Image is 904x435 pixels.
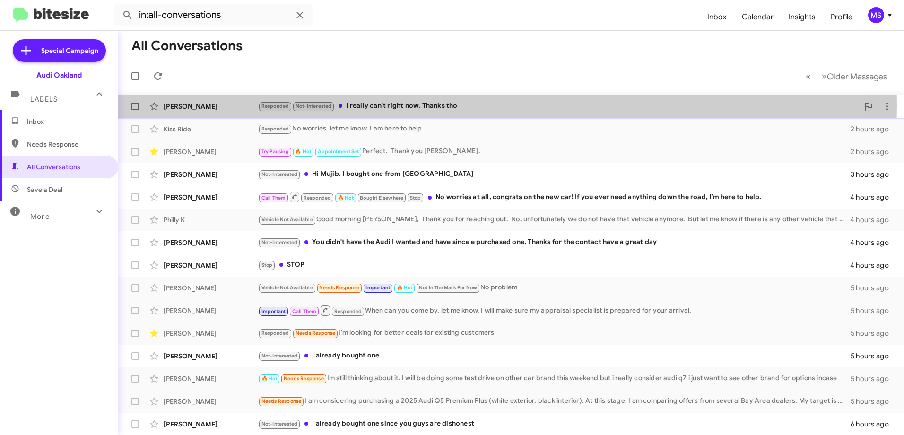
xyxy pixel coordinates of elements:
div: [PERSON_NAME] [164,397,258,406]
div: I am considering purchasing a 2025 Audi Q5 Premium Plus (white exterior, black interior). At this... [258,396,851,407]
span: Not-Interested [261,421,298,427]
span: More [30,212,50,221]
span: Labels [30,95,58,104]
span: Responded [261,103,289,109]
div: [PERSON_NAME] [164,147,258,157]
span: Needs Response [261,398,302,404]
span: 🔥 Hot [261,375,278,382]
a: Insights [781,3,823,31]
h1: All Conversations [131,38,243,53]
button: MS [860,7,894,23]
div: MS [868,7,884,23]
span: Try Pausing [261,148,289,155]
span: Responded [261,126,289,132]
span: Needs Response [296,330,336,336]
span: Bought Elsewhere [360,195,403,201]
a: Calendar [734,3,781,31]
span: Special Campaign [41,46,98,55]
div: When can you come by, let me know. I will make sure my appraisal specialist is prepared for your ... [258,304,851,316]
div: [PERSON_NAME] [164,261,258,270]
span: 🔥 Hot [295,148,311,155]
div: [PERSON_NAME] [164,102,258,111]
div: Hi Mujib. I bought one from [GEOGRAPHIC_DATA] [258,169,851,180]
div: 5 hours ago [851,283,896,293]
button: Next [816,67,893,86]
span: Stop [410,195,421,201]
span: Vehicle Not Available [261,217,313,223]
span: Call Them [261,195,286,201]
span: « [806,70,811,82]
div: [PERSON_NAME] [164,238,258,247]
div: I already bought one [258,350,851,361]
span: Needs Response [27,139,107,149]
div: Good morning [PERSON_NAME], Thank you for reaching out. No, unfortunately we do not have that veh... [258,214,850,225]
span: Responded [304,195,331,201]
div: [PERSON_NAME] [164,192,258,202]
div: 4 hours ago [850,215,896,225]
div: Philly K [164,215,258,225]
div: 4 hours ago [850,238,896,247]
div: Perfect. Thank you [PERSON_NAME]. [258,146,851,157]
div: 5 hours ago [851,329,896,338]
span: Not-Interested [296,103,332,109]
div: [PERSON_NAME] [164,283,258,293]
span: Not-Interested [261,353,298,359]
span: Not In The Mark For Now [419,285,478,291]
span: Stop [261,262,273,268]
div: I'm looking for better deals for existing customers [258,328,851,339]
span: Responded [261,330,289,336]
div: Kiss Ride [164,124,258,134]
div: STOP [258,260,850,270]
div: 2 hours ago [851,124,896,134]
span: Important [365,285,390,291]
div: [PERSON_NAME] [164,170,258,179]
span: Vehicle Not Available [261,285,313,291]
a: Inbox [700,3,734,31]
div: Audi Oakland [36,70,82,80]
div: 5 hours ago [851,306,896,315]
div: [PERSON_NAME] [164,306,258,315]
span: Call Them [292,308,317,314]
span: Important [261,308,286,314]
span: All Conversations [27,162,80,172]
span: Older Messages [827,71,887,82]
div: No worries. let me know. I am here to help [258,123,851,134]
span: Responded [334,308,362,314]
span: Not-Interested [261,239,298,245]
nav: Page navigation example [800,67,893,86]
span: 🔥 Hot [397,285,413,291]
div: You didn't have the Audi I wanted and have since e purchased one. Thanks for the contact have a g... [258,237,850,248]
div: 4 hours ago [850,261,896,270]
div: [PERSON_NAME] [164,419,258,429]
div: 4 hours ago [850,192,896,202]
div: [PERSON_NAME] [164,329,258,338]
div: I really can't right now. Thanks tho [258,101,859,112]
div: I already bought one since you guys are dishonest [258,418,851,429]
div: [PERSON_NAME] [164,374,258,383]
span: Appointment Set [318,148,359,155]
div: 5 hours ago [851,397,896,406]
div: 6 hours ago [851,419,896,429]
span: Save a Deal [27,185,62,194]
div: 3 hours ago [851,170,896,179]
span: 🔥 Hot [338,195,354,201]
span: Needs Response [319,285,359,291]
a: Profile [823,3,860,31]
div: No problem [258,282,851,293]
span: Not-Interested [261,171,298,177]
button: Previous [800,67,817,86]
a: Special Campaign [13,39,106,62]
div: No worries at all, congrats on the new car! If you ever need anything down the road, I’m here to ... [258,191,850,203]
div: 5 hours ago [851,351,896,361]
div: 2 hours ago [851,147,896,157]
div: [PERSON_NAME] [164,351,258,361]
div: 5 hours ago [851,374,896,383]
input: Search [114,4,313,26]
span: Needs Response [284,375,324,382]
span: Inbox [27,117,107,126]
div: Im still thinking about it. I will be doing some test drive on other car brand this weekend but i... [258,373,851,384]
